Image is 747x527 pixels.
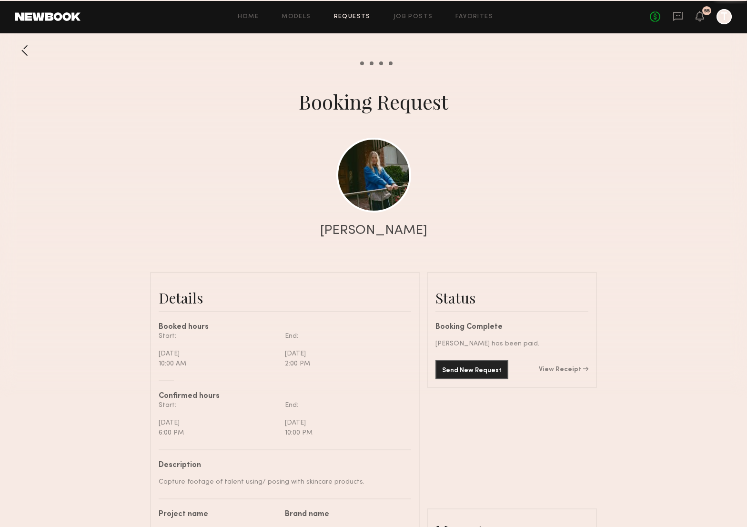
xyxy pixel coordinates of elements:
a: T [717,9,732,24]
div: Confirmed hours [159,393,411,400]
div: Capture footage of talent using/ posing with skincare products. [159,477,404,487]
div: 10:00 AM [159,359,278,369]
a: Job Posts [394,14,433,20]
div: Start: [159,331,278,341]
div: [DATE] [159,418,278,428]
a: Home [238,14,259,20]
div: 6:00 PM [159,428,278,438]
div: [PERSON_NAME] has been paid. [435,339,588,349]
div: End: [285,400,404,410]
a: Requests [334,14,371,20]
div: [DATE] [285,418,404,428]
a: Favorites [455,14,493,20]
a: Models [282,14,311,20]
div: Status [435,288,588,307]
div: Description [159,462,404,469]
div: Booking Complete [435,324,588,331]
div: Booked hours [159,324,411,331]
div: Booking Request [299,88,448,115]
div: Project name [159,511,278,518]
div: Details [159,288,411,307]
div: 10:00 PM [285,428,404,438]
div: Brand name [285,511,404,518]
div: [DATE] [159,349,278,359]
div: Start: [159,400,278,410]
div: [DATE] [285,349,404,359]
div: End: [285,331,404,341]
div: [PERSON_NAME] [320,224,427,237]
div: 2:00 PM [285,359,404,369]
div: 55 [704,9,710,14]
a: View Receipt [539,366,588,373]
button: Send New Request [435,360,508,379]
